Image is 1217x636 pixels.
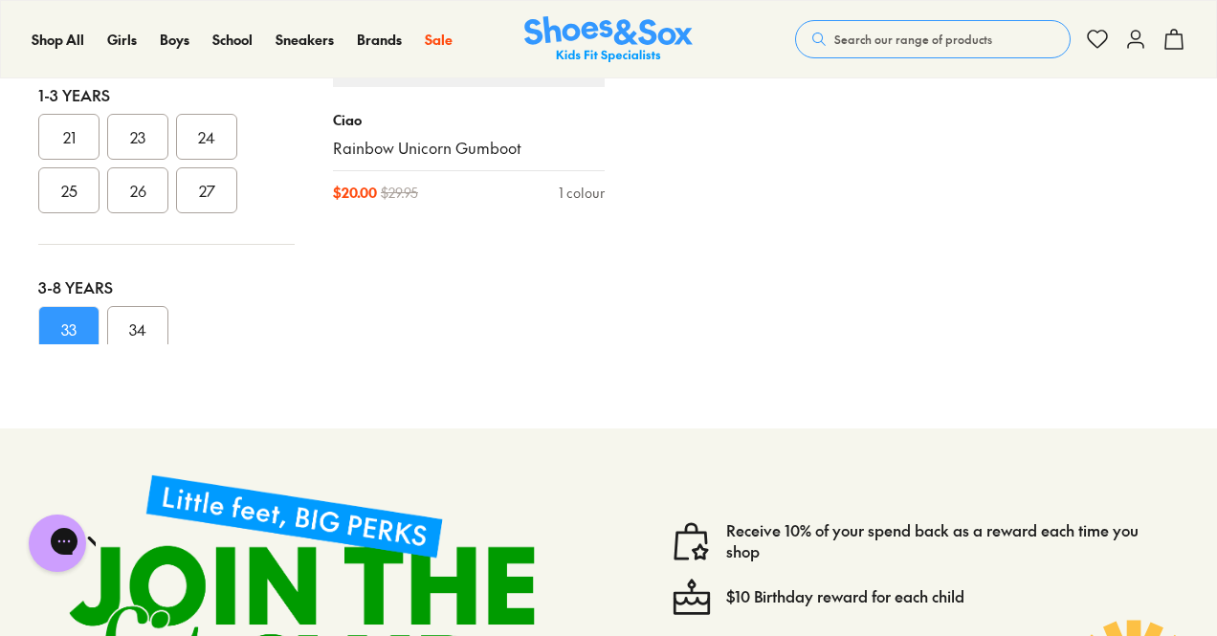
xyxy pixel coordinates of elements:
[333,110,605,130] p: Ciao
[176,114,237,160] button: 24
[333,138,605,159] a: Rainbow Unicorn Gumboot
[381,183,418,203] span: $ 29.95
[38,275,295,298] div: 3-8 Years
[559,183,605,203] div: 1 colour
[276,30,334,50] a: Sneakers
[38,83,295,106] div: 1-3 Years
[107,30,137,49] span: Girls
[524,16,693,63] img: SNS_Logo_Responsive.svg
[673,522,711,560] img: vector1.svg
[107,306,168,352] button: 34
[38,167,100,213] button: 25
[333,183,377,203] span: $ 20.00
[107,114,168,160] button: 23
[212,30,253,50] a: School
[673,578,711,616] img: cake--candle-birthday-event-special-sweet-cake-bake.svg
[38,114,100,160] button: 21
[212,30,253,49] span: School
[425,30,453,49] span: Sale
[276,30,334,49] span: Sneakers
[107,30,137,50] a: Girls
[107,167,168,213] button: 26
[160,30,189,49] span: Boys
[834,31,992,48] span: Search our range of products
[176,167,237,213] button: 27
[357,30,402,49] span: Brands
[160,30,189,50] a: Boys
[425,30,453,50] a: Sale
[726,520,1163,562] a: Receive 10% of your spend back as a reward each time you shop
[524,16,693,63] a: Shoes & Sox
[19,508,96,579] iframe: Gorgias live chat messenger
[795,20,1071,58] button: Search our range of products
[357,30,402,50] a: Brands
[726,586,964,607] a: $10 Birthday reward for each child
[32,30,84,49] span: Shop All
[32,30,84,50] a: Shop All
[38,306,100,352] button: 33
